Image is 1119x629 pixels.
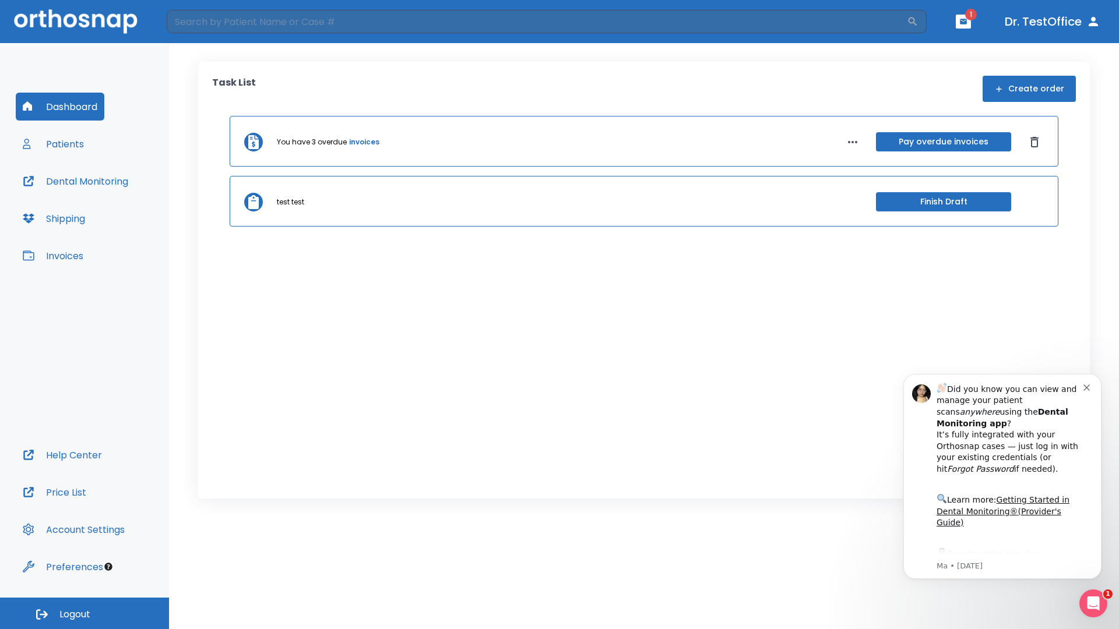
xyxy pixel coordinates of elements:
[277,197,304,207] p: test test
[983,76,1076,102] button: Create order
[16,204,92,232] button: Shipping
[16,441,109,469] button: Help Center
[1079,589,1107,617] iframe: Intercom live chat
[51,193,154,214] a: App Store
[212,76,256,102] p: Task List
[1025,133,1044,151] button: Dismiss
[16,130,91,158] button: Patients
[1000,11,1105,32] button: Dr. TestOffice
[965,9,977,20] span: 1
[51,204,198,215] p: Message from Ma, sent 1w ago
[51,190,198,249] div: Download the app: | ​ Let us know if you need help getting started!
[876,132,1011,151] button: Pay overdue invoices
[16,553,110,581] button: Preferences
[198,25,207,34] button: Dismiss notification
[16,167,135,195] button: Dental Monitoring
[886,356,1119,598] iframe: Intercom notifications message
[277,137,347,147] p: You have 3 overdue
[349,137,379,147] a: invoices
[167,10,907,33] input: Search by Patient Name or Case #
[16,242,90,270] button: Invoices
[16,515,132,543] button: Account Settings
[876,192,1011,211] button: Finish Draft
[103,561,114,572] div: Tooltip anchor
[1103,589,1113,599] span: 1
[14,9,138,33] img: Orthosnap
[59,608,90,621] span: Logout
[16,93,104,121] button: Dashboard
[16,478,93,506] button: Price List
